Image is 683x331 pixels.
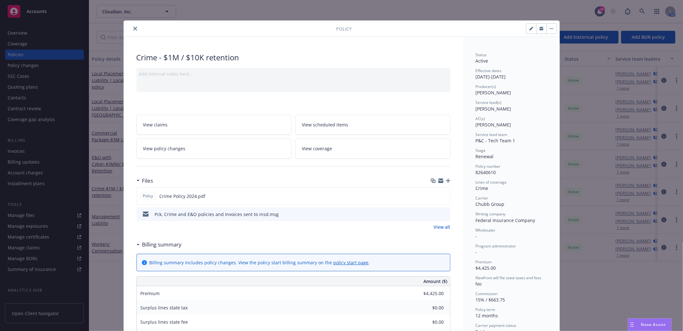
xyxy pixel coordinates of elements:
span: Policy number [476,164,501,169]
button: close [131,25,139,32]
span: Stage [476,148,486,153]
span: Commission [476,291,498,296]
span: No [476,281,482,287]
span: Premium [141,290,160,296]
span: Status [476,52,487,57]
span: Surplus lines state fee [141,319,188,325]
div: Pck, Crime and E&O policies and Invoices sent to insd.msg [155,211,279,218]
input: 0.00 [407,289,448,298]
span: View coverage [302,145,332,152]
div: Billing summary [136,240,182,249]
a: View scheduled items [295,115,450,135]
input: 0.00 [407,303,448,313]
span: Wholesaler [476,227,496,233]
span: [PERSON_NAME] [476,106,511,112]
a: policy start page [334,260,369,266]
span: Carrier payment status [476,323,517,328]
span: [PERSON_NAME] [476,90,511,96]
span: Producer(s) [476,84,496,89]
span: - [476,249,477,255]
span: AC(s) [476,116,485,121]
div: Files [136,177,153,185]
a: View policy changes [136,138,292,159]
input: 0.00 [407,317,448,327]
button: preview file [442,193,448,199]
div: Add internal notes here... [139,71,448,77]
span: 82640610 [476,169,496,175]
span: Federal Insurance Company [476,217,535,223]
span: Policy [142,193,155,199]
h3: Billing summary [142,240,182,249]
span: View policy changes [143,145,186,152]
button: download file [432,193,437,199]
span: Premium [476,259,492,265]
span: [PERSON_NAME] [476,122,511,128]
a: View coverage [295,138,450,159]
span: Service lead(s) [476,100,502,105]
span: Crime Policy 2024.pdf [160,193,206,199]
span: Carrier [476,195,488,201]
span: Active [476,58,488,64]
span: Effective dates [476,68,502,73]
div: [DATE] - [DATE] [476,68,547,80]
span: 15% / $663.75 [476,297,505,303]
span: Renewal [476,153,494,159]
span: Amount ($) [424,278,448,285]
span: Policy term [476,307,495,312]
a: View all [434,224,450,230]
div: Drag to move [628,319,636,331]
span: Policy [336,25,352,32]
span: View scheduled items [302,121,348,128]
span: Crime [476,185,488,191]
span: Nova Assist [641,322,666,327]
span: Lines of coverage [476,179,507,185]
span: Chubb Group [476,201,505,207]
span: Surplus lines state tax [141,305,188,311]
span: View claims [143,121,168,128]
div: Crime - $1M / $10K retention [136,52,450,63]
span: 12 months [476,313,498,319]
span: - [476,233,477,239]
a: View claims [136,115,292,135]
button: Nova Assist [628,318,672,331]
span: $4,425.00 [476,265,496,271]
span: Newfront will file state taxes and fees [476,275,542,280]
button: download file [432,211,437,218]
span: Writing company [476,211,506,217]
h3: Files [142,177,153,185]
span: P&C - Tech Team 1 [476,138,515,144]
button: preview file [442,211,448,218]
div: Billing summary includes policy changes. View the policy start billing summary on the . [149,259,370,266]
span: Program administrator [476,243,516,249]
span: Service lead team [476,132,507,137]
